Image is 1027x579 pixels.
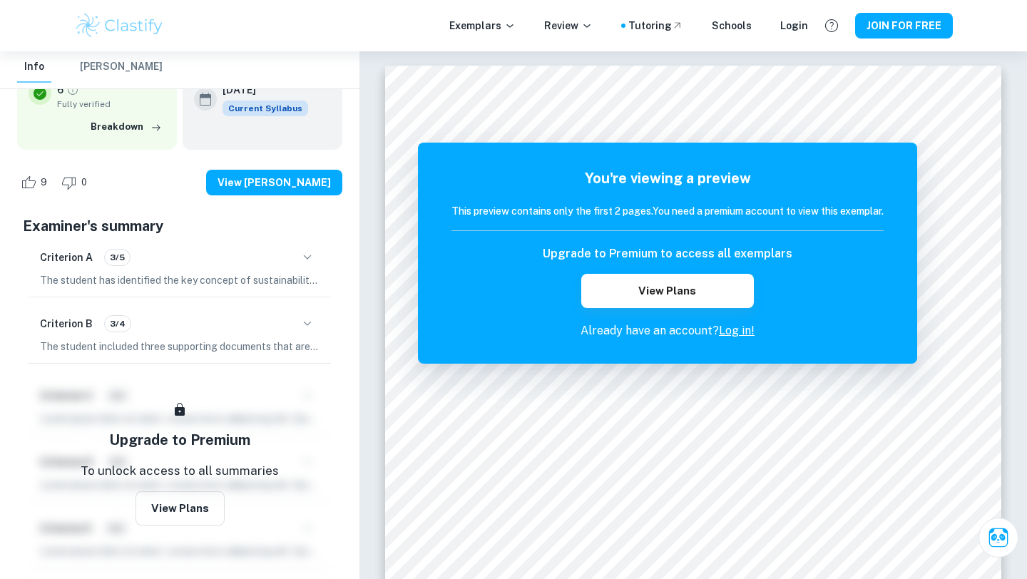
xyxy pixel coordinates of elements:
[451,203,884,219] h6: This preview contains only the first 2 pages. You need a premium account to view this exemplar.
[40,339,320,354] p: The student included three supporting documents that are contemporary, having been published in [...
[40,272,320,288] p: The student has identified the key concept of sustainability, exploring it through Starbucks' gre...
[719,324,755,337] a: Log in!
[57,98,165,111] span: Fully verified
[712,18,752,34] a: Schools
[819,14,844,38] button: Help and Feedback
[780,18,808,34] a: Login
[979,518,1018,558] button: Ask Clai
[109,429,250,451] h5: Upgrade to Premium
[543,245,792,262] h6: Upgrade to Premium to access all exemplars
[581,274,754,308] button: View Plans
[87,116,165,138] button: Breakdown
[57,82,63,98] p: 6
[40,250,93,265] h6: Criterion A
[449,18,516,34] p: Exemplars
[66,83,79,96] a: Grade fully verified
[223,101,308,116] span: Current Syllabus
[74,11,165,40] img: Clastify logo
[80,51,163,83] button: [PERSON_NAME]
[23,215,337,237] h5: Examiner's summary
[73,175,95,190] span: 0
[223,82,297,98] h6: [DATE]
[40,316,93,332] h6: Criterion B
[33,175,55,190] span: 9
[628,18,683,34] a: Tutoring
[105,251,130,264] span: 3/5
[451,322,884,339] p: Already have an account?
[105,317,131,330] span: 3/4
[136,491,225,526] button: View Plans
[451,168,884,189] h5: You're viewing a preview
[58,171,95,194] div: Dislike
[17,171,55,194] div: Like
[17,51,51,83] button: Info
[223,101,308,116] div: This exemplar is based on the current syllabus. Feel free to refer to it for inspiration/ideas wh...
[544,18,593,34] p: Review
[81,462,279,481] p: To unlock access to all summaries
[206,170,342,195] button: View [PERSON_NAME]
[855,13,953,39] button: JOIN FOR FREE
